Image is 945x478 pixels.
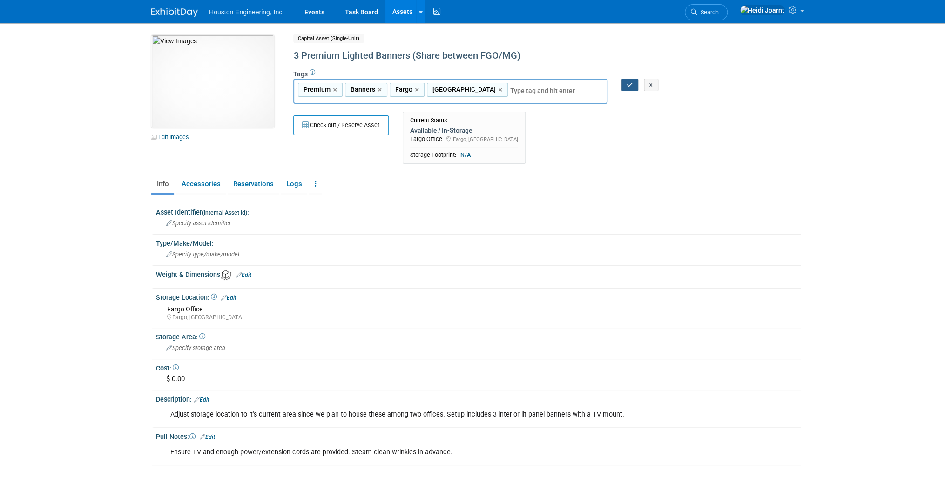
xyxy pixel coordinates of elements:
[151,35,274,128] img: View Images
[431,85,496,94] span: [GEOGRAPHIC_DATA]
[156,392,801,404] div: Description:
[176,176,226,192] a: Accessories
[498,85,504,95] a: ×
[151,8,198,17] img: ExhibitDay
[293,34,364,43] span: Capital Asset (Single-Unit)
[378,85,384,95] a: ×
[333,85,339,95] a: ×
[740,5,785,15] img: Heidi Joarnt
[293,115,389,135] button: Check out / Reserve Asset
[166,251,239,258] span: Specify type/make/model
[410,151,518,159] div: Storage Footprint:
[156,361,801,373] div: Cost:
[415,85,421,95] a: ×
[164,405,679,424] div: Adjust storage location to it's current area since we plan to house these among two offices. Setu...
[236,272,251,278] a: Edit
[302,85,331,94] span: Premium
[156,333,205,341] span: Storage Area:
[410,135,442,142] span: Fargo Office
[510,86,585,95] input: Type tag and hit enter
[167,314,794,322] div: Fargo, [GEOGRAPHIC_DATA]
[151,131,193,143] a: Edit Images
[163,372,794,386] div: $ 0.00
[410,117,518,124] div: Current Status
[644,79,658,92] button: X
[156,290,801,303] div: Storage Location:
[166,220,231,227] span: Specify asset identifier
[156,268,801,280] div: Weight & Dimensions
[221,295,236,301] a: Edit
[200,434,215,440] a: Edit
[166,344,225,351] span: Specify storage area
[164,443,679,462] div: Ensure TV and enough power/extension cords are provided. Steam clean wrinkles in advance.
[458,151,473,159] span: N/A
[202,209,247,216] small: (Internal Asset Id)
[151,176,174,192] a: Info
[293,69,717,110] div: Tags
[685,4,728,20] a: Search
[209,8,284,16] span: Houston Engineering, Inc.
[290,47,717,64] div: 3 Premium Lighted Banners (Share between FGO/MG)
[194,397,209,403] a: Edit
[167,305,202,313] span: Fargo Office
[156,236,801,248] div: Type/Make/Model:
[393,85,412,94] span: Fargo
[453,136,518,142] span: Fargo, [GEOGRAPHIC_DATA]
[221,270,231,280] img: Asset Weight and Dimensions
[156,205,801,217] div: Asset Identifier :
[410,126,518,135] div: Available / In-Storage
[228,176,279,192] a: Reservations
[349,85,375,94] span: Banners
[697,9,719,16] span: Search
[281,176,307,192] a: Logs
[156,430,801,442] div: Pull Notes:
